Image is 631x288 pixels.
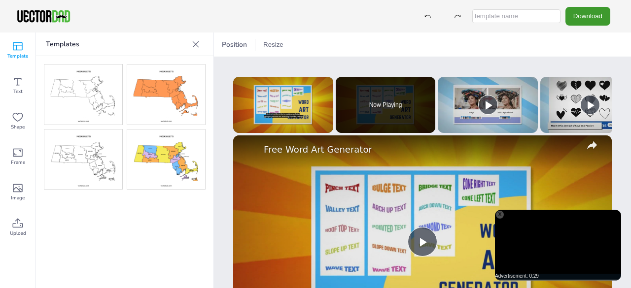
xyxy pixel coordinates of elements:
a: Free Word Art Generator [264,144,578,155]
img: VectorDad-1.png [16,9,71,24]
button: Play [580,95,600,115]
span: Text [13,88,23,96]
a: channel logo [239,141,259,161]
span: Position [220,40,249,49]
p: Templates [46,32,188,56]
span: Upload [10,229,26,237]
button: share [583,136,601,154]
button: Play Video [408,227,437,256]
span: Shape [11,123,25,131]
img: macm-mc.jpg [127,129,205,190]
iframe: Advertisement [495,210,621,281]
img: macm-cb.jpg [127,64,205,125]
img: macm-bo.jpg [44,64,122,125]
span: Image [11,194,25,202]
span: Template [7,52,28,60]
span: Frame [11,159,25,166]
input: template name [472,9,561,23]
div: Advertisement: 0:29 [495,274,621,279]
span: Now Playing [369,102,402,108]
div: Video Player [233,77,333,133]
img: macm-l.jpg [44,129,122,190]
div: Video Player [495,210,621,281]
div: X [496,211,504,219]
button: Play [478,95,498,115]
button: Resize [259,37,287,53]
button: Download [565,7,610,25]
